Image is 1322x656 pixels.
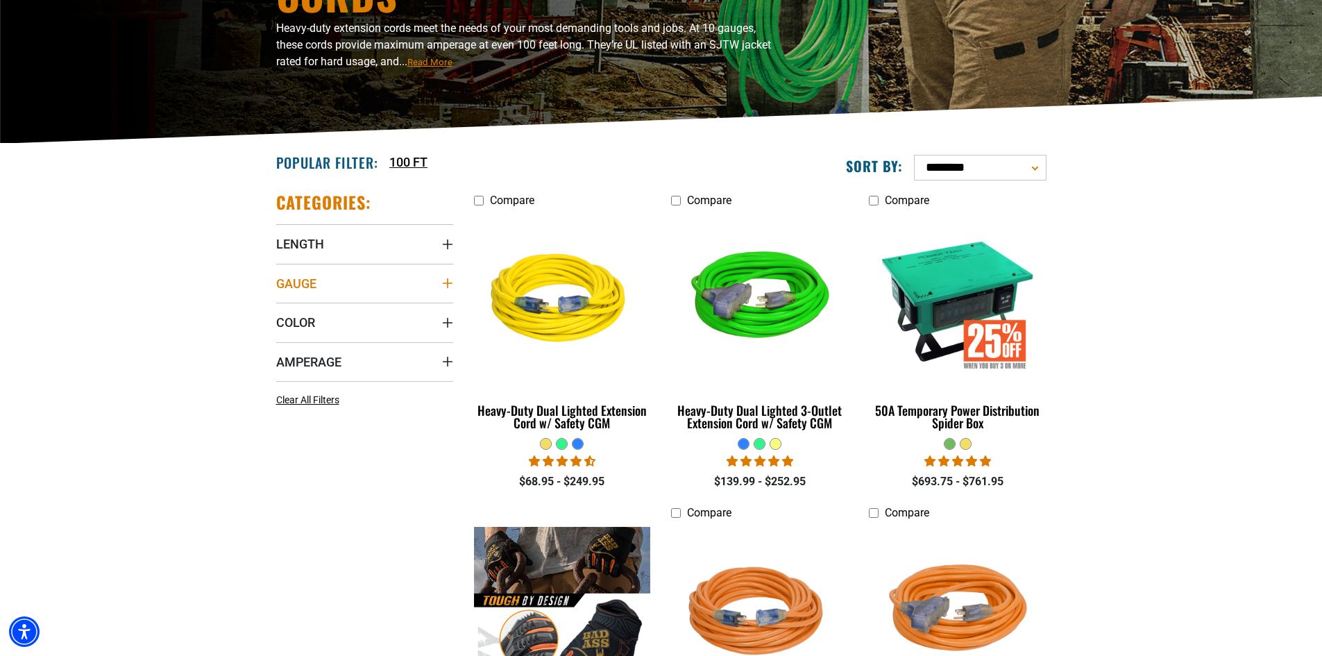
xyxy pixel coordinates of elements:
div: $68.95 - $249.95 [474,473,651,490]
a: neon green Heavy-Duty Dual Lighted 3-Outlet Extension Cord w/ Safety CGM [671,214,848,437]
img: neon green [672,221,847,380]
div: $139.99 - $252.95 [671,473,848,490]
summary: Color [276,303,453,342]
a: yellow Heavy-Duty Dual Lighted Extension Cord w/ Safety CGM [474,214,651,437]
span: Color [276,314,315,330]
span: Compare [885,506,929,519]
summary: Length [276,224,453,263]
div: Accessibility Menu [9,616,40,647]
span: Length [276,236,324,252]
span: Compare [687,506,731,519]
div: Heavy-Duty Dual Lighted 3-Outlet Extension Cord w/ Safety CGM [671,404,848,429]
span: Compare [687,194,731,207]
span: Clear All Filters [276,394,339,405]
span: Heavy-duty extension cords meet the needs of your most demanding tools and jobs. At 10 gauges, th... [276,22,771,68]
h2: Popular Filter: [276,153,378,171]
h2: Categories: [276,192,372,213]
summary: Gauge [276,264,453,303]
img: yellow [475,221,650,380]
span: 4.64 stars [529,455,595,468]
span: 5.00 stars [924,455,991,468]
span: 4.92 stars [727,455,793,468]
span: Compare [490,194,534,207]
a: 100 FT [389,153,427,171]
div: Heavy-Duty Dual Lighted Extension Cord w/ Safety CGM [474,404,651,429]
label: Sort by: [846,157,903,175]
img: 50A Temporary Power Distribution Spider Box [870,221,1045,380]
a: 50A Temporary Power Distribution Spider Box 50A Temporary Power Distribution Spider Box [869,214,1046,437]
span: Read More [407,57,452,67]
summary: Amperage [276,342,453,381]
a: Clear All Filters [276,393,345,407]
span: Amperage [276,354,341,370]
span: Gauge [276,276,316,292]
div: 50A Temporary Power Distribution Spider Box [869,404,1046,429]
div: $693.75 - $761.95 [869,473,1046,490]
span: Compare [885,194,929,207]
